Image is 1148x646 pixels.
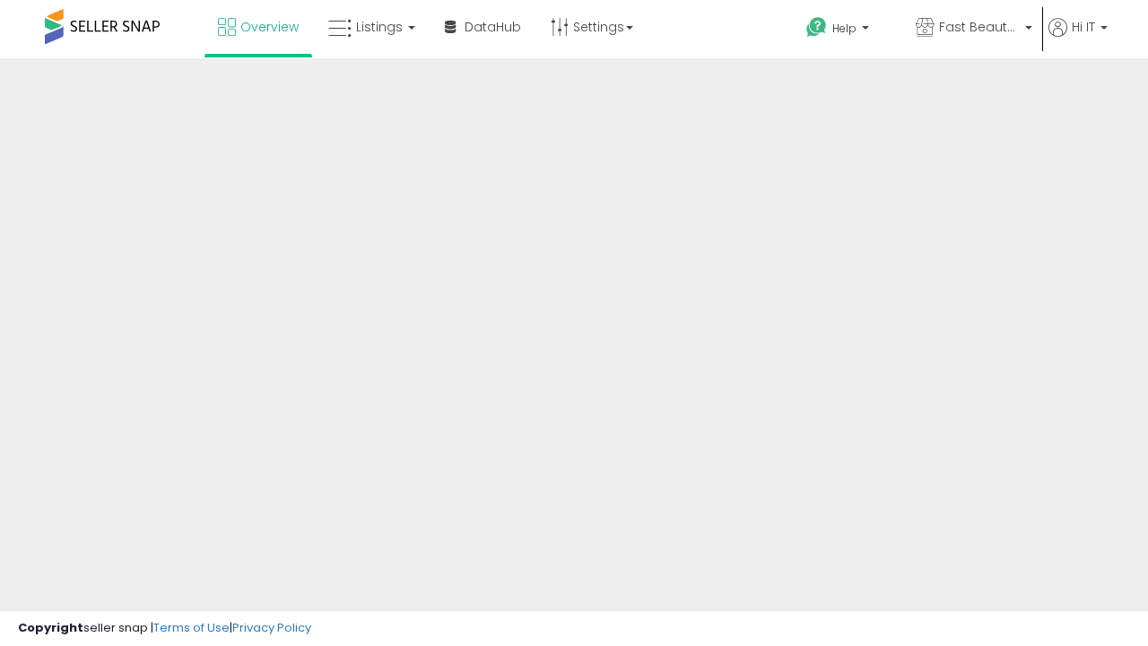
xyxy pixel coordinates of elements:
[356,18,403,36] span: Listings
[240,18,299,36] span: Overview
[232,619,311,636] a: Privacy Policy
[805,16,828,39] i: Get Help
[1048,18,1108,58] a: Hi IT
[939,18,1020,36] span: Fast Beauty ([GEOGRAPHIC_DATA])
[1072,18,1095,36] span: Hi IT
[465,18,521,36] span: DataHub
[832,21,857,36] span: Help
[18,619,83,636] strong: Copyright
[153,619,230,636] a: Terms of Use
[18,620,311,637] div: seller snap | |
[792,3,900,58] a: Help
